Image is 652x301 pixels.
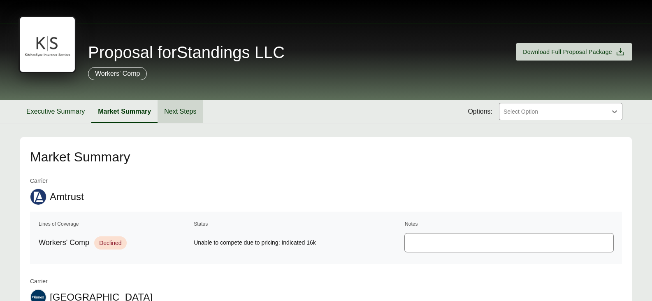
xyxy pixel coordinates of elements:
span: Amtrust [50,191,84,203]
span: Carrier [30,277,153,286]
p: Workers' Comp [95,69,140,79]
span: Carrier [30,177,84,185]
span: Workers' Comp [39,237,89,248]
span: Proposal for Standings LLC [88,44,285,61]
button: Market Summary [91,100,158,123]
span: Options: [468,107,492,117]
th: Status [193,220,403,228]
th: Lines of Coverage [38,220,192,228]
span: Unable to compete due to pricing: Indicated 16k [194,238,402,247]
span: Declined [94,236,126,250]
img: Amtrust [30,189,46,205]
button: Executive Summary [20,100,91,123]
span: Download Full Proposal Package [523,48,612,56]
th: Notes [404,220,614,228]
button: Download Full Proposal Package [516,43,632,61]
h2: Market Summary [30,150,622,163]
button: Next Steps [158,100,203,123]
